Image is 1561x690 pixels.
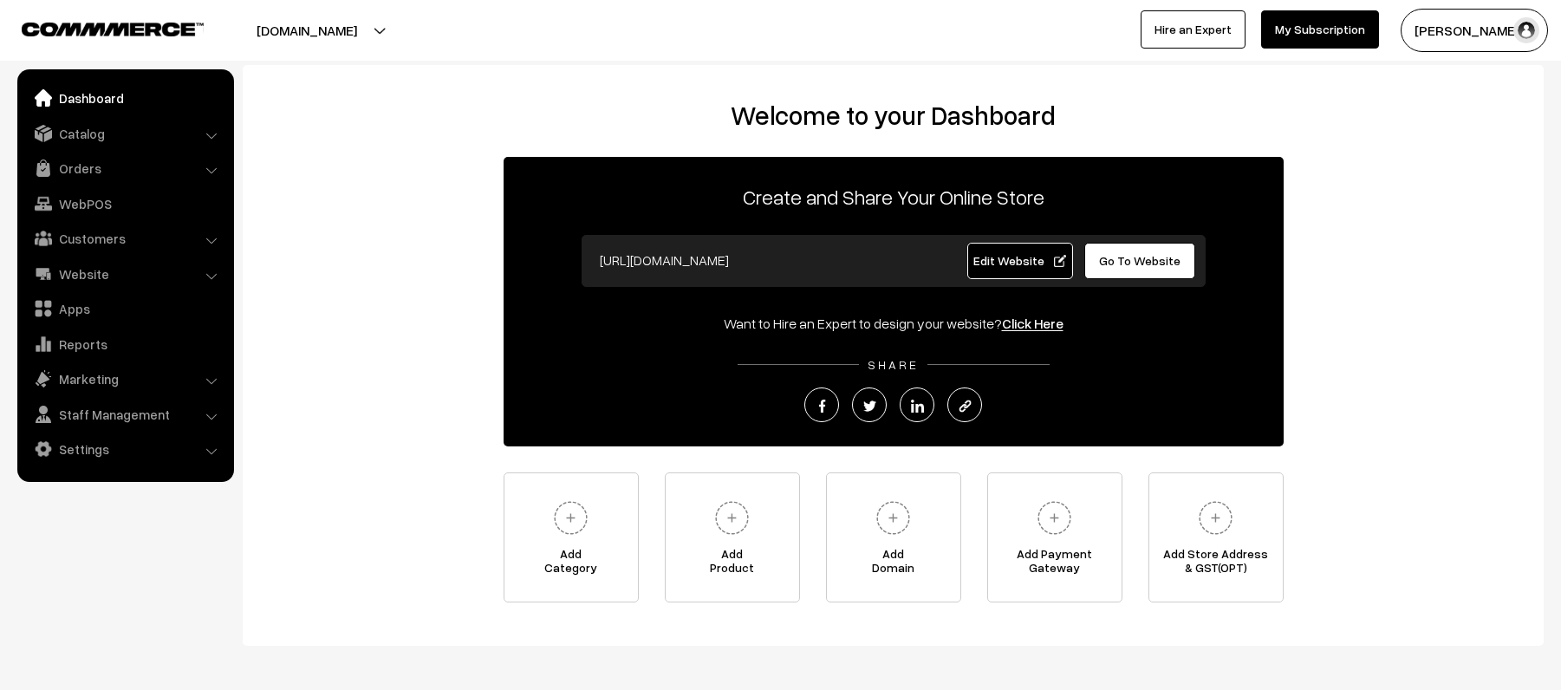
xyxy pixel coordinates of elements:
a: AddCategory [504,472,639,602]
a: My Subscription [1261,10,1379,49]
a: Settings [22,433,228,465]
a: AddDomain [826,472,961,602]
a: Apps [22,293,228,324]
a: Go To Website [1084,243,1196,279]
a: Reports [22,329,228,360]
a: Staff Management [22,399,228,430]
img: plus.svg [869,494,917,542]
span: Add Store Address & GST(OPT) [1149,547,1283,582]
img: plus.svg [708,494,756,542]
div: Want to Hire an Expert to design your website? [504,313,1284,334]
a: Website [22,258,228,290]
a: WebPOS [22,188,228,219]
a: COMMMERCE [22,17,173,38]
span: Add Product [666,547,799,582]
button: [PERSON_NAME] [1401,9,1548,52]
span: Go To Website [1099,253,1181,268]
a: Add Store Address& GST(OPT) [1148,472,1284,602]
a: AddProduct [665,472,800,602]
a: Add PaymentGateway [987,472,1122,602]
span: Add Domain [827,547,960,582]
h2: Welcome to your Dashboard [260,100,1526,131]
a: Catalog [22,118,228,149]
a: Dashboard [22,82,228,114]
a: Customers [22,223,228,254]
a: Edit Website [967,243,1073,279]
a: Marketing [22,363,228,394]
img: plus.svg [547,494,595,542]
span: Add Payment Gateway [988,547,1122,582]
a: Click Here [1002,315,1063,332]
span: Edit Website [973,253,1066,268]
img: plus.svg [1192,494,1239,542]
p: Create and Share Your Online Store [504,181,1284,212]
button: [DOMAIN_NAME] [196,9,418,52]
a: Hire an Expert [1141,10,1246,49]
span: Add Category [504,547,638,582]
img: user [1513,17,1539,43]
img: COMMMERCE [22,23,204,36]
img: plus.svg [1031,494,1078,542]
a: Orders [22,153,228,184]
span: SHARE [859,357,927,372]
